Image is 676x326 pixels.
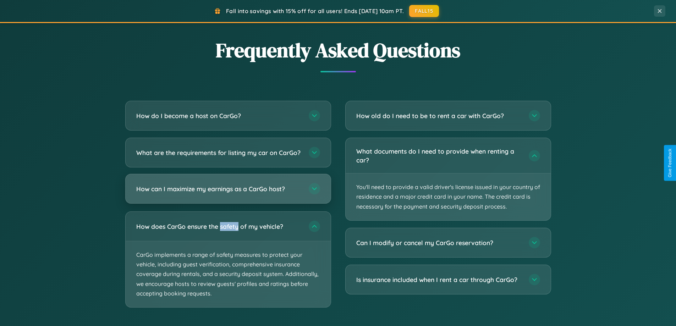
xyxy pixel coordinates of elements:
[126,241,331,307] p: CarGo implements a range of safety measures to protect your vehicle, including guest verification...
[356,111,522,120] h3: How old do I need to be to rent a car with CarGo?
[226,7,404,15] span: Fall into savings with 15% off for all users! Ends [DATE] 10am PT.
[356,147,522,164] h3: What documents do I need to provide when renting a car?
[409,5,439,17] button: FALL15
[356,238,522,247] h3: Can I modify or cancel my CarGo reservation?
[136,184,302,193] h3: How can I maximize my earnings as a CarGo host?
[136,222,302,231] h3: How does CarGo ensure the safety of my vehicle?
[136,111,302,120] h3: How do I become a host on CarGo?
[356,275,522,284] h3: Is insurance included when I rent a car through CarGo?
[667,149,672,177] div: Give Feedback
[125,37,551,64] h2: Frequently Asked Questions
[136,148,302,157] h3: What are the requirements for listing my car on CarGo?
[346,173,551,220] p: You'll need to provide a valid driver's license issued in your country of residence and a major c...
